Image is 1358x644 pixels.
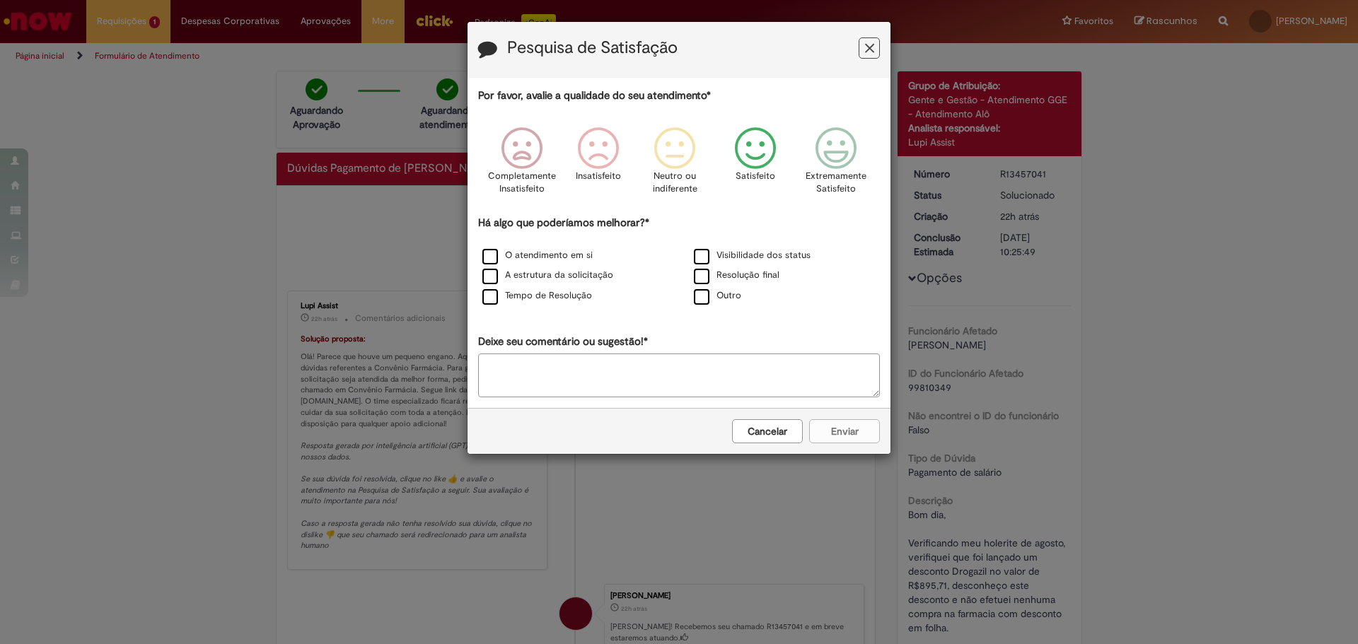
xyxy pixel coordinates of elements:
[800,117,872,213] div: Extremamente Satisfeito
[478,216,880,307] div: Há algo que poderíamos melhorar?*
[694,249,811,262] label: Visibilidade dos status
[694,269,779,282] label: Resolução final
[482,249,593,262] label: O atendimento em si
[507,39,678,57] label: Pesquisa de Satisfação
[482,289,592,303] label: Tempo de Resolução
[478,88,711,103] label: Por favor, avalie a qualidade do seu atendimento*
[715,117,796,213] div: Satisfeito
[482,269,613,282] label: A estrutura da solicitação
[732,419,803,443] button: Cancelar
[639,117,711,213] div: Neutro ou indiferente
[736,170,775,183] p: Satisfeito
[486,117,558,213] div: Completamente Insatisfeito
[694,289,741,303] label: Outro
[576,170,621,183] p: Insatisfeito
[562,117,634,213] div: Insatisfeito
[478,334,648,349] label: Deixe seu comentário ou sugestão!*
[806,170,866,196] p: Extremamente Satisfeito
[488,170,556,196] p: Completamente Insatisfeito
[649,170,700,196] p: Neutro ou indiferente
